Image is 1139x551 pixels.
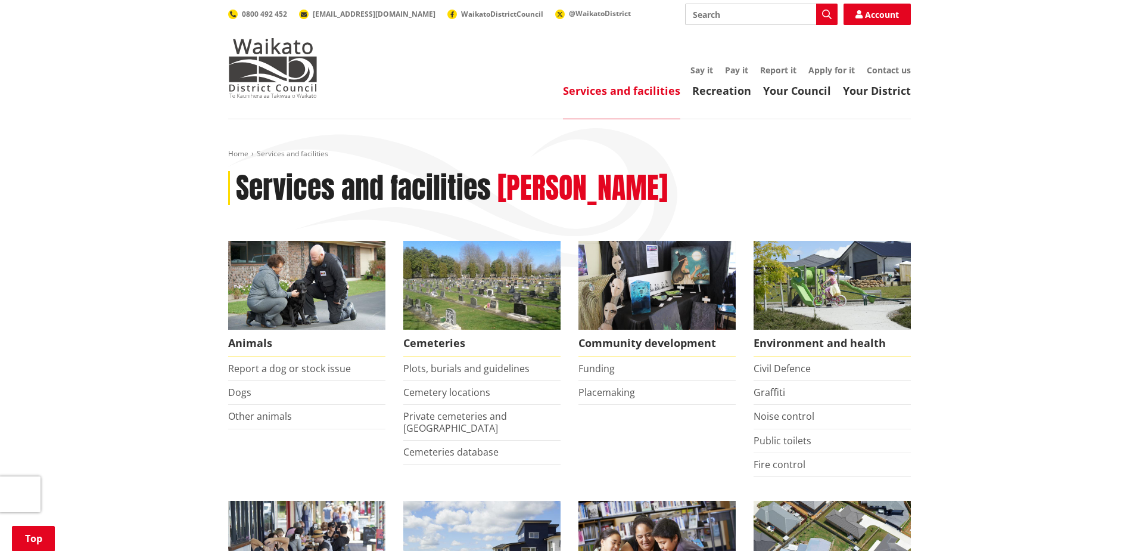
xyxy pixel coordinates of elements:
a: Cemetery locations [403,386,490,399]
span: 0800 492 452 [242,9,287,19]
h1: Services and facilities [236,171,491,206]
a: Home [228,148,248,159]
span: Community development [578,330,736,357]
a: Top [12,526,55,551]
iframe: Messenger Launcher [1084,501,1127,544]
a: Private cemeteries and [GEOGRAPHIC_DATA] [403,410,507,434]
img: Animal Control [228,241,385,330]
a: Recreation [692,83,751,98]
a: New housing in Pokeno Environment and health [754,241,911,357]
a: @WaikatoDistrict [555,8,631,18]
a: Report it [760,64,796,76]
a: Say it [690,64,713,76]
span: Animals [228,330,385,357]
a: Plots, burials and guidelines [403,362,530,375]
a: Account [844,4,911,25]
a: Other animals [228,410,292,423]
span: Services and facilities [257,148,328,159]
a: Your District [843,83,911,98]
span: [EMAIL_ADDRESS][DOMAIN_NAME] [313,9,435,19]
a: Cemeteries database [403,445,499,459]
a: Fire control [754,458,805,471]
a: Placemaking [578,386,635,399]
a: Noise control [754,410,814,423]
a: Dogs [228,386,251,399]
a: Matariki Travelling Suitcase Art Exhibition Community development [578,241,736,357]
img: Matariki Travelling Suitcase Art Exhibition [578,241,736,330]
a: Pay it [725,64,748,76]
h2: [PERSON_NAME] [497,171,668,206]
a: Apply for it [808,64,855,76]
span: Cemeteries [403,330,561,357]
a: Contact us [867,64,911,76]
a: Waikato District Council Animal Control team Animals [228,241,385,357]
a: [EMAIL_ADDRESS][DOMAIN_NAME] [299,9,435,19]
span: WaikatoDistrictCouncil [461,9,543,19]
img: New housing in Pokeno [754,241,911,330]
a: Civil Defence [754,362,811,375]
a: Funding [578,362,615,375]
a: 0800 492 452 [228,9,287,19]
a: Graffiti [754,386,785,399]
input: Search input [685,4,838,25]
a: Your Council [763,83,831,98]
span: @WaikatoDistrict [569,8,631,18]
a: Huntly Cemetery Cemeteries [403,241,561,357]
a: Services and facilities [563,83,680,98]
span: Environment and health [754,330,911,357]
a: Public toilets [754,434,811,447]
nav: breadcrumb [228,149,911,159]
a: Report a dog or stock issue [228,362,351,375]
img: Huntly Cemetery [403,241,561,330]
img: Waikato District Council - Te Kaunihera aa Takiwaa o Waikato [228,38,318,98]
a: WaikatoDistrictCouncil [447,9,543,19]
